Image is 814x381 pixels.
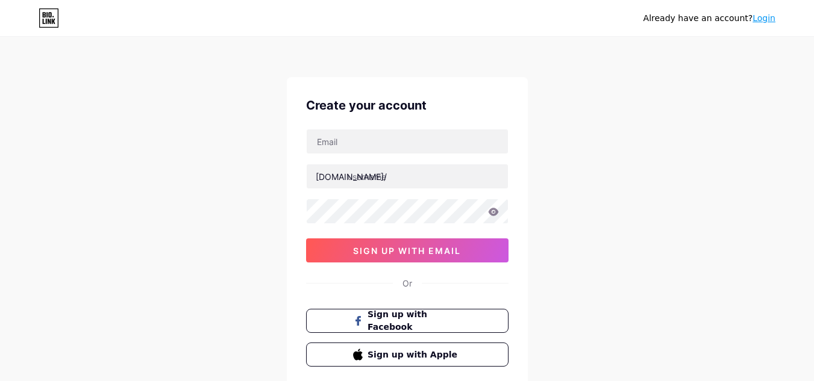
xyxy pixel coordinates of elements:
span: Sign up with Facebook [368,308,461,333]
div: Or [402,277,412,290]
a: Login [753,13,775,23]
div: Create your account [306,96,509,114]
div: [DOMAIN_NAME]/ [316,170,387,183]
button: sign up with email [306,238,509,262]
span: Sign up with Apple [368,348,461,361]
button: Sign up with Facebook [306,309,509,333]
button: Sign up with Apple [306,342,509,367]
span: sign up with email [353,246,461,256]
input: username [307,164,508,188]
div: Already have an account? [643,12,775,25]
input: Email [307,129,508,153]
